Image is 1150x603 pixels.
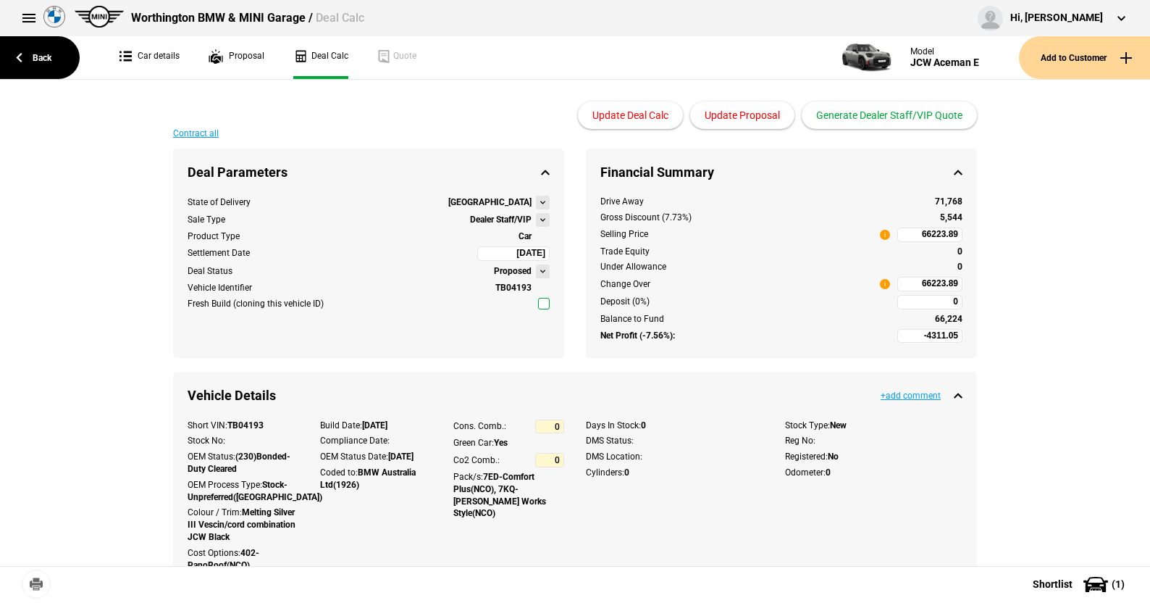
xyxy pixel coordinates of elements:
strong: BMW Australia Ltd(1926) [320,467,416,490]
strong: New [830,420,847,431]
div: Trade Equity [600,246,890,258]
input: 22/09/2025 [477,246,550,261]
strong: Proposed [494,265,532,278]
div: Deal Parameters [173,149,564,196]
button: Add to Customer [1019,36,1150,79]
div: Worthington BMW & MINI Garage / [131,10,364,26]
div: Cost Options: [188,547,298,572]
input: 0 [535,453,564,467]
span: ( 1 ) [1112,579,1125,589]
span: Shortlist [1033,579,1073,589]
img: bmw.png [43,6,65,28]
strong: No [828,452,839,462]
div: Product Type [188,230,240,243]
strong: TB04193 [227,420,264,431]
div: Change Over [600,278,650,291]
strong: 0 [826,467,831,478]
div: Deposit (0%) [600,296,890,308]
span: i [880,279,890,289]
button: Shortlist(1) [1011,566,1150,602]
div: Deal Status [188,265,232,278]
strong: 71,768 [935,196,962,207]
div: Green Car: [453,437,564,449]
div: Compliance Date: [320,435,431,447]
strong: 7ED-Comfort Plus(NCO), 7KQ-[PERSON_NAME] Works Style(NCO) [453,472,546,518]
strong: Stock-Unpreferred([GEOGRAPHIC_DATA]) [188,480,322,502]
span: i [880,230,890,240]
div: Build Date: [320,420,431,432]
div: Colour / Trim: [188,507,298,543]
div: Fresh Build (cloning this vehicle ID) [188,298,324,310]
strong: 0 [641,420,646,431]
div: Gross Discount (7.73%) [600,212,890,224]
div: Vehicle Details [173,372,977,419]
strong: 0 [957,262,962,272]
div: Registered: [785,451,962,463]
div: Selling Price [600,228,648,241]
strong: Net Profit (-7.56%): [600,330,675,342]
div: Short VIN: [188,420,298,432]
button: Contract all [173,129,219,138]
strong: TB04193 [495,283,532,293]
input: 66223.89 [897,228,962,242]
div: Stock No: [188,435,298,447]
input: 0 [897,295,962,309]
strong: Melting Silver III Vescin/cord combination JCW Black [188,507,295,542]
strong: Yes [494,438,508,448]
div: Sale Type [188,214,225,226]
div: Reg No: [785,435,962,447]
button: Update Deal Calc [578,101,683,129]
div: DMS Location: [586,451,763,463]
a: Proposal [209,36,264,79]
div: JCW Aceman E [910,57,979,69]
strong: 66,224 [935,314,962,324]
div: Hi, [PERSON_NAME] [1010,11,1103,25]
div: Coded to: [320,467,431,491]
strong: [GEOGRAPHIC_DATA] [448,196,532,209]
div: Cylinders: [586,467,763,479]
div: Stock Type: [785,420,962,432]
input: 66223.89 [897,277,962,291]
img: mini.png [75,6,124,28]
strong: [DATE] [362,420,387,431]
div: Odometer: [785,467,962,479]
div: OEM Status: [188,451,298,475]
button: Generate Dealer Staff/VIP Quote [802,101,977,129]
strong: 5,544 [940,212,962,223]
input: -4311.05 [897,329,962,344]
div: Vehicle Identifier [188,282,252,294]
div: OEM Status Date: [320,451,431,463]
strong: (230)Bonded-Duty Cleared [188,452,290,474]
div: Under Allowance [600,261,890,273]
div: Co2 Comb.: [453,454,500,467]
strong: 0 [957,246,962,257]
span: Deal Calc [316,11,364,25]
div: Settlement Date [188,247,250,259]
input: 0 [535,420,564,434]
div: Model [910,46,979,57]
div: Balance to Fund [600,313,890,325]
div: Drive Away [600,196,890,208]
div: OEM Process Type: [188,479,298,504]
div: Financial Summary [586,149,977,196]
div: Cons. Comb.: [453,420,506,433]
button: +add comment [881,391,941,400]
div: State of Delivery [188,196,251,209]
strong: 0 [624,467,629,478]
strong: Dealer Staff/VIP [470,214,532,226]
strong: Car [519,231,532,241]
a: Car details [119,36,180,79]
div: DMS Status: [586,435,763,447]
div: Pack/s: [453,471,564,520]
button: Update Proposal [690,101,794,129]
div: Days In Stock: [586,420,763,432]
strong: [DATE] [388,452,414,462]
a: Deal Calc [293,36,348,79]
